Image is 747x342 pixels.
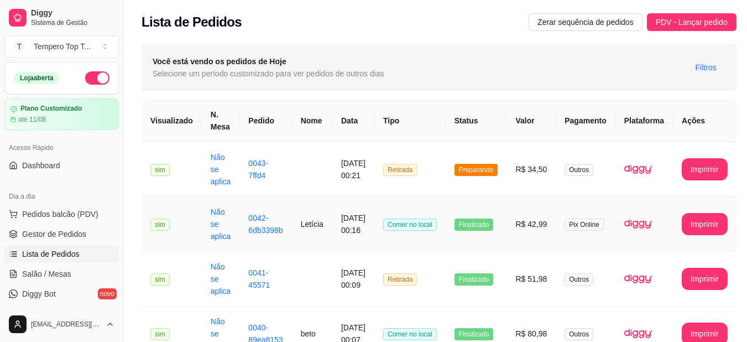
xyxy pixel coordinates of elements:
td: Letícia [292,197,332,252]
span: Zerar sequência de pedidos [537,16,634,28]
th: Visualizado [142,100,202,142]
button: Pedidos balcão (PDV) [4,205,119,223]
span: Selecione um período customizado para ver pedidos de outros dias [153,68,384,80]
span: Finalizado [455,273,494,286]
span: Retirada [383,273,417,286]
th: Plataforma [615,100,673,142]
div: Loja aberta [14,72,60,84]
button: Select a team [4,35,119,58]
th: Nome [292,100,332,142]
span: Gestor de Pedidos [22,229,86,240]
th: Pagamento [556,100,615,142]
span: Outros [565,164,593,176]
div: Dia a dia [4,188,119,205]
article: Plano Customizado [20,105,82,113]
span: Lista de Pedidos [22,248,80,260]
h2: Lista de Pedidos [142,13,242,31]
td: R$ 34,50 [506,142,556,197]
span: Pix Online [565,219,604,231]
button: Alterar Status [85,71,109,85]
td: [DATE] 00:21 [332,142,374,197]
span: Comer no local [383,328,437,340]
span: T [14,41,25,52]
th: Data [332,100,374,142]
img: diggy [624,210,652,238]
span: sim [150,219,170,231]
a: 0042-6db3398b [248,214,283,235]
button: Imprimir [682,268,728,290]
span: sim [150,273,170,286]
span: sim [150,164,170,176]
span: [EMAIL_ADDRESS][DOMAIN_NAME] [31,320,101,329]
a: Lista de Pedidos [4,245,119,263]
a: 0041-45571 [248,268,270,289]
th: Tipo [374,100,446,142]
td: [DATE] 00:09 [332,252,374,307]
button: Imprimir [682,213,728,235]
td: R$ 51,98 [506,252,556,307]
a: Não se aplica [211,262,231,296]
a: Não se aplica [211,208,231,241]
a: Diggy Botnovo [4,285,119,303]
button: PDV - Lançar pedido [647,13,736,31]
a: DiggySistema de Gestão [4,4,119,31]
th: Status [446,100,507,142]
img: diggy [624,265,652,293]
span: Retirada [383,164,417,176]
span: Comer no local [383,219,437,231]
button: Filtros [686,59,725,76]
a: Plano Customizadoaté 11/08 [4,99,119,130]
th: Pedido [239,100,291,142]
a: Gestor de Pedidos [4,225,119,243]
button: Zerar sequência de pedidos [529,13,642,31]
strong: Você está vendo os pedidos de Hoje [153,57,286,66]
span: Sistema de Gestão [31,18,114,27]
span: Pedidos balcão (PDV) [22,209,98,220]
td: R$ 42,99 [506,197,556,252]
div: Tempero Top T ... [34,41,91,52]
div: Acesso Rápido [4,139,119,157]
span: Filtros [695,61,716,74]
span: Finalizado [455,328,494,340]
a: KDS [4,305,119,323]
th: Ações [673,100,736,142]
span: Diggy [31,8,114,18]
span: Dashboard [22,160,60,171]
a: 0043-7ffd4 [248,159,268,180]
span: Salão / Mesas [22,268,71,279]
button: Imprimir [682,158,728,180]
a: Não se aplica [211,153,231,186]
a: Dashboard [4,157,119,174]
span: Finalizado [455,219,494,231]
a: Salão / Mesas [4,265,119,283]
span: Outros [565,328,593,340]
span: Preparando [455,164,498,176]
span: Outros [565,273,593,286]
td: [DATE] 00:16 [332,197,374,252]
th: Valor [506,100,556,142]
span: Diggy Bot [22,288,56,299]
article: até 11/08 [18,115,46,124]
span: sim [150,328,170,340]
button: [EMAIL_ADDRESS][DOMAIN_NAME] [4,311,119,338]
span: PDV - Lançar pedido [656,16,728,28]
th: N. Mesa [202,100,240,142]
img: diggy [624,156,652,183]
